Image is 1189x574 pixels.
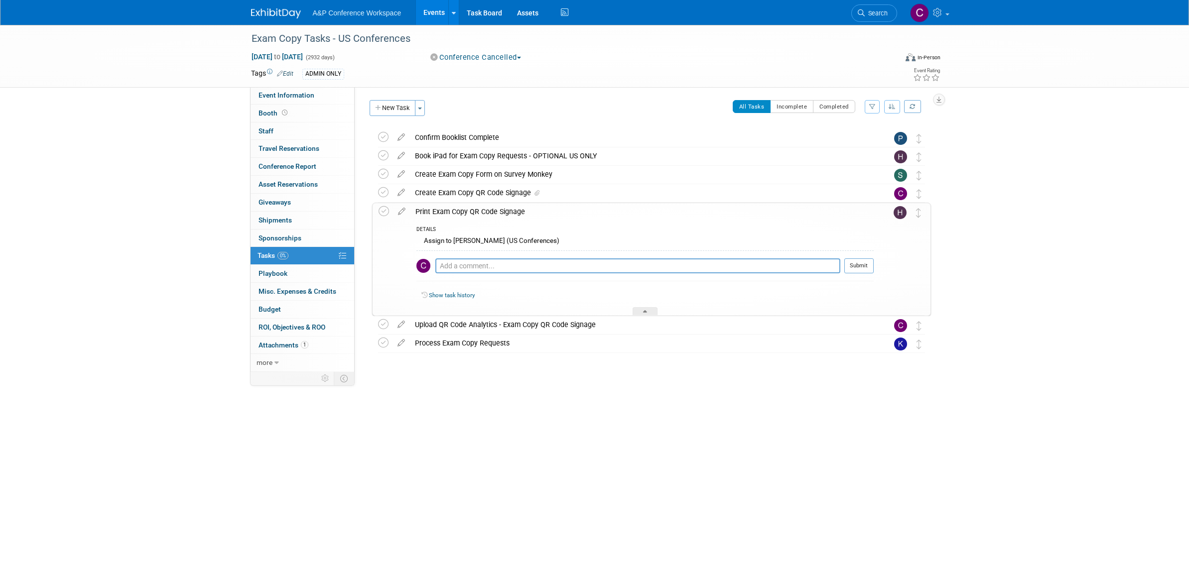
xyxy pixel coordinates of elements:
[913,68,940,73] div: Event Rating
[393,151,410,160] a: edit
[393,339,410,347] a: edit
[259,287,336,295] span: Misc. Expenses & Credits
[370,100,415,116] button: New Task
[917,171,922,180] i: Move task
[251,176,354,193] a: Asset Reservations
[917,189,922,199] i: Move task
[259,216,292,224] span: Shipments
[410,316,874,333] div: Upload QR Code Analytics - Exam Copy QR Code Signage
[393,170,410,179] a: edit
[393,133,410,142] a: edit
[410,166,874,183] div: Create Exam Copy Form on Survey Monkey
[894,206,907,219] img: Hannah Siegel
[251,194,354,211] a: Giveaways
[259,162,316,170] span: Conference Report
[272,53,282,61] span: to
[251,140,354,157] a: Travel Reservations
[393,320,410,329] a: edit
[410,335,874,351] div: Process Exam Copy Requests
[813,100,855,113] button: Completed
[251,265,354,282] a: Playbook
[894,338,907,350] img: Kate Hunneyball
[258,251,288,259] span: Tasks
[733,100,771,113] button: All Tasks
[416,226,874,234] div: DETAILS
[257,358,272,366] span: more
[393,207,410,216] a: edit
[251,52,303,61] span: [DATE] [DATE]
[251,87,354,104] a: Event Information
[770,100,813,113] button: Incomplete
[317,372,334,385] td: Personalize Event Tab Strip
[251,354,354,371] a: more
[259,305,281,313] span: Budget
[251,230,354,247] a: Sponsorships
[416,234,874,250] div: Assign to [PERSON_NAME] (US Conferences)
[906,53,916,61] img: Format-Inperson.png
[916,208,921,218] i: Move task
[427,52,525,63] button: Conference Cancelled
[838,52,941,67] div: Event Format
[251,212,354,229] a: Shipments
[251,105,354,122] a: Booth
[259,234,301,242] span: Sponsorships
[259,144,319,152] span: Travel Reservations
[904,100,921,113] a: Refresh
[910,3,929,22] img: Christine Ritchlin
[259,180,318,188] span: Asset Reservations
[251,319,354,336] a: ROI, Objectives & ROO
[277,252,288,259] span: 0%
[410,129,874,146] div: Confirm Booklist Complete
[894,187,907,200] img: Christine Ritchlin
[410,203,874,220] div: Print Exam Copy QR Code Signage
[259,109,289,117] span: Booth
[393,188,410,197] a: edit
[894,319,907,332] img: Christine Ritchlin
[894,150,907,163] img: Hannah Siegel
[917,134,922,143] i: Move task
[277,70,293,77] a: Edit
[259,323,325,331] span: ROI, Objectives & ROO
[259,269,287,277] span: Playbook
[251,8,301,18] img: ExhibitDay
[851,4,897,22] a: Search
[251,122,354,140] a: Staff
[251,337,354,354] a: Attachments1
[301,341,308,348] span: 1
[917,152,922,162] i: Move task
[259,341,308,349] span: Attachments
[334,372,354,385] td: Toggle Event Tabs
[259,91,314,99] span: Event Information
[251,283,354,300] a: Misc. Expenses & Credits
[248,30,882,48] div: Exam Copy Tasks - US Conferences
[429,292,475,299] a: Show task history
[917,321,922,331] i: Move task
[410,184,874,201] div: Create Exam Copy QR Code Signage
[917,340,922,349] i: Move task
[251,158,354,175] a: Conference Report
[251,301,354,318] a: Budget
[844,258,874,273] button: Submit
[416,259,430,273] img: Christine Ritchlin
[865,9,888,17] span: Search
[280,109,289,116] span: Booth not reserved yet
[259,198,291,206] span: Giveaways
[894,132,907,145] img: Paige Papandrea
[313,9,401,17] span: A&P Conference Workspace
[251,247,354,264] a: Tasks0%
[917,54,940,61] div: In-Person
[894,169,907,182] img: Samantha Klein
[305,54,335,61] span: (2932 days)
[302,69,344,79] div: ADMIN ONLY
[251,68,293,80] td: Tags
[410,147,874,164] div: Book iPad for Exam Copy Requests - OPTIONAL US ONLY
[259,127,273,135] span: Staff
